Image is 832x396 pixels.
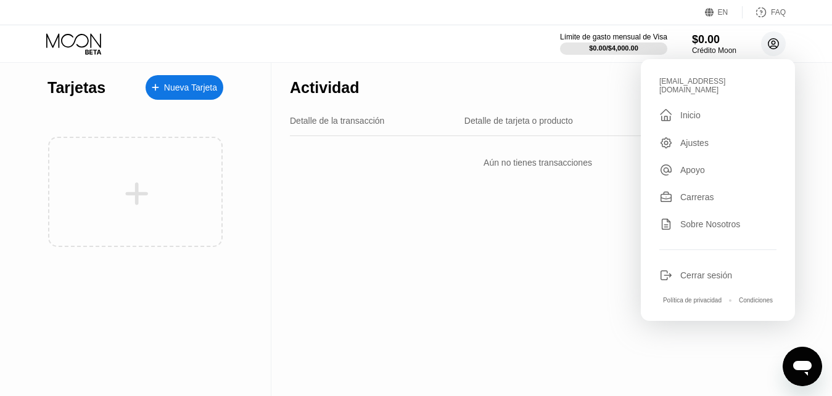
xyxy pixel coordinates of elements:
div: Nueva Tarjeta [164,83,217,93]
div: EN [705,6,743,18]
div: Sobre Nosotros [680,219,740,229]
div: Límite de gasto mensual de Visa [560,33,667,41]
div: FAQ [743,6,786,18]
div: $0.00Crédito Moon [692,33,736,55]
div: Carreras [680,192,714,202]
div: Actividad [290,79,360,97]
div: Sobre Nosotros [659,217,776,231]
div: Inicio [680,110,701,120]
div: Aún no tienes transacciones [290,145,786,180]
div: $0.00 [692,33,736,46]
div: Política de privacidad [663,297,722,304]
div: Ajustes [659,136,776,150]
div: Condiciones [739,297,773,304]
div: Detalle de tarjeta o producto [464,116,573,126]
div: Límite de gasto mensual de Visa$0.00/$4,000.00 [560,33,667,55]
div: [EMAIL_ADDRESS][DOMAIN_NAME] [659,77,776,94]
div: Carreras [659,190,776,204]
div: Ajustes [680,138,709,148]
div: Apoyo [680,165,705,175]
div: Tarjetas [47,79,105,97]
iframe: Botón para iniciar la ventana de mensajería [783,347,822,386]
div: Cerrar sesión [680,270,732,280]
div: $0.00 / $4,000.00 [589,44,638,52]
div: EN [718,8,728,17]
div: Inicio [659,108,776,123]
div: FAQ [771,8,786,17]
div:  [659,108,673,123]
div: Apoyo [659,163,776,177]
div: Nueva Tarjeta [146,75,223,100]
div: Crédito Moon [692,46,736,55]
div: Detalle de la transacción [290,116,384,126]
div: Cerrar sesión [659,269,776,282]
